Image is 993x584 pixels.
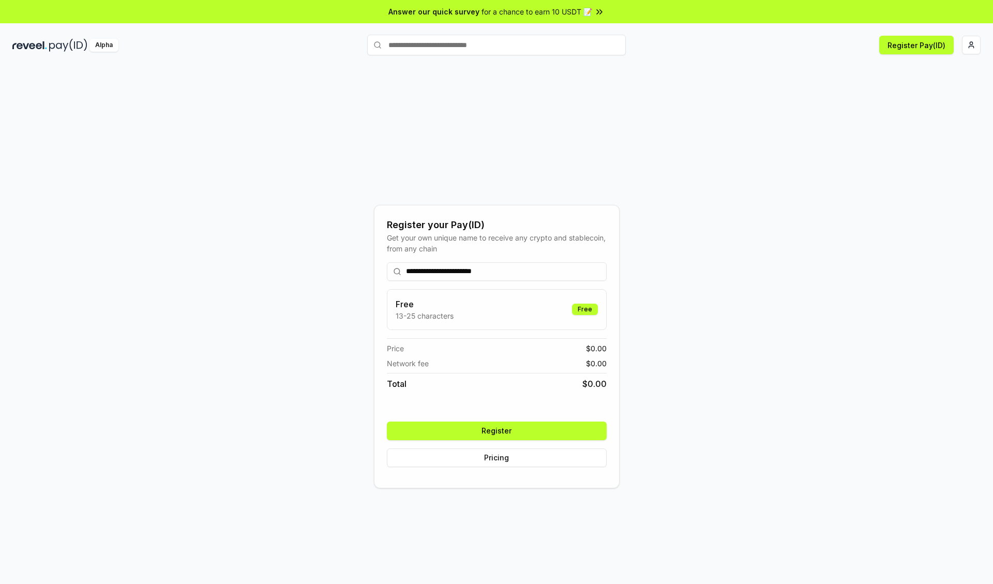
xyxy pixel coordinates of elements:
[396,310,454,321] p: 13-25 characters
[388,6,479,17] span: Answer our quick survey
[582,378,607,390] span: $ 0.00
[387,358,429,369] span: Network fee
[586,343,607,354] span: $ 0.00
[586,358,607,369] span: $ 0.00
[572,304,598,315] div: Free
[12,39,47,52] img: reveel_dark
[387,448,607,467] button: Pricing
[387,232,607,254] div: Get your own unique name to receive any crypto and stablecoin, from any chain
[396,298,454,310] h3: Free
[482,6,592,17] span: for a chance to earn 10 USDT 📝
[387,218,607,232] div: Register your Pay(ID)
[89,39,118,52] div: Alpha
[387,343,404,354] span: Price
[49,39,87,52] img: pay_id
[387,378,407,390] span: Total
[387,422,607,440] button: Register
[879,36,954,54] button: Register Pay(ID)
